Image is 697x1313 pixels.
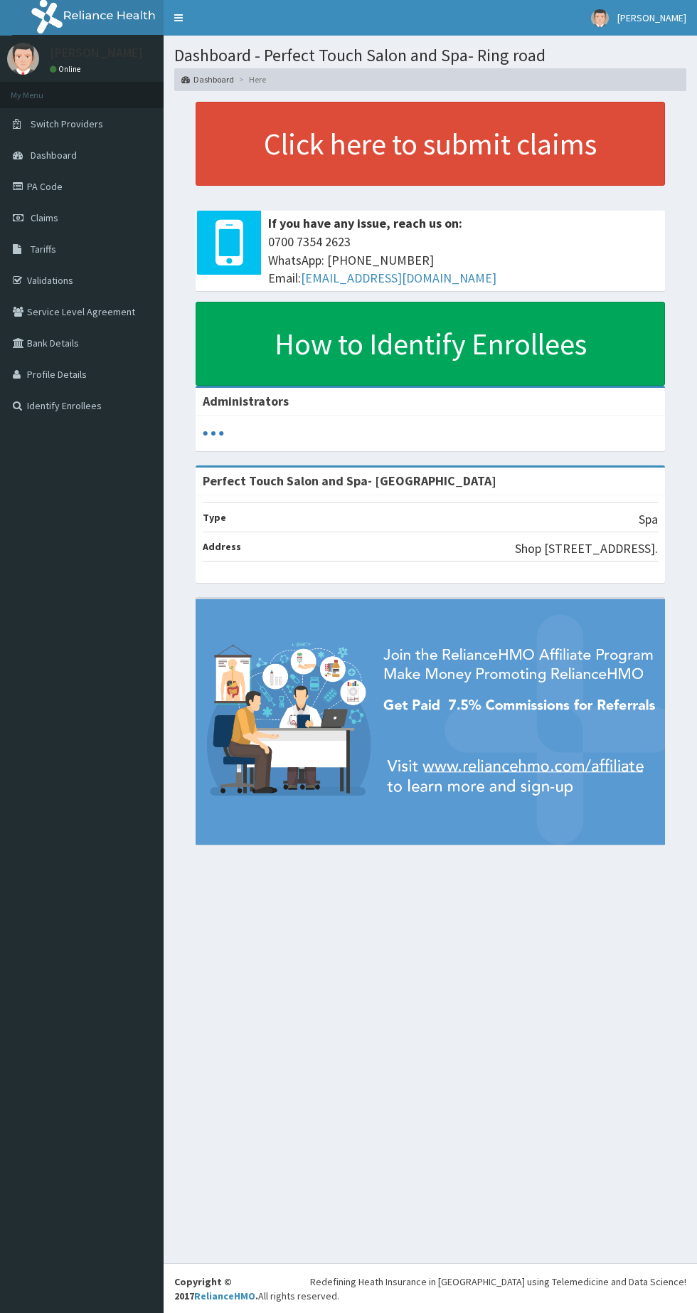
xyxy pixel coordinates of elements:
[310,1275,686,1289] div: Redefining Heath Insurance in [GEOGRAPHIC_DATA] using Telemedicine and Data Science!
[31,117,103,130] span: Switch Providers
[203,423,224,444] svg: audio-loading
[196,302,665,386] a: How to Identify Enrollees
[50,46,143,59] p: [PERSON_NAME]
[203,540,241,553] b: Address
[31,149,77,162] span: Dashboard
[194,1290,255,1302] a: RelianceHMO
[203,473,496,489] strong: Perfect Touch Salon and Spa- [GEOGRAPHIC_DATA]
[196,599,665,845] img: provider-team-banner.png
[203,393,289,409] b: Administrators
[31,243,56,255] span: Tariffs
[268,233,658,288] span: 0700 7354 2623 WhatsApp: [PHONE_NUMBER] Email:
[174,46,686,65] h1: Dashboard - Perfect Touch Salon and Spa- Ring road
[515,539,658,558] p: Shop [STREET_ADDRESS].
[31,211,58,224] span: Claims
[181,73,234,85] a: Dashboard
[617,11,686,24] span: [PERSON_NAME]
[268,215,462,231] b: If you have any issue, reach us on:
[196,102,665,186] a: Click here to submit claims
[639,510,658,529] p: Spa
[174,1275,258,1302] strong: Copyright © 2017 .
[50,64,84,74] a: Online
[301,270,496,286] a: [EMAIL_ADDRESS][DOMAIN_NAME]
[7,43,39,75] img: User Image
[203,511,226,524] b: Type
[591,9,609,27] img: User Image
[235,73,266,85] li: Here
